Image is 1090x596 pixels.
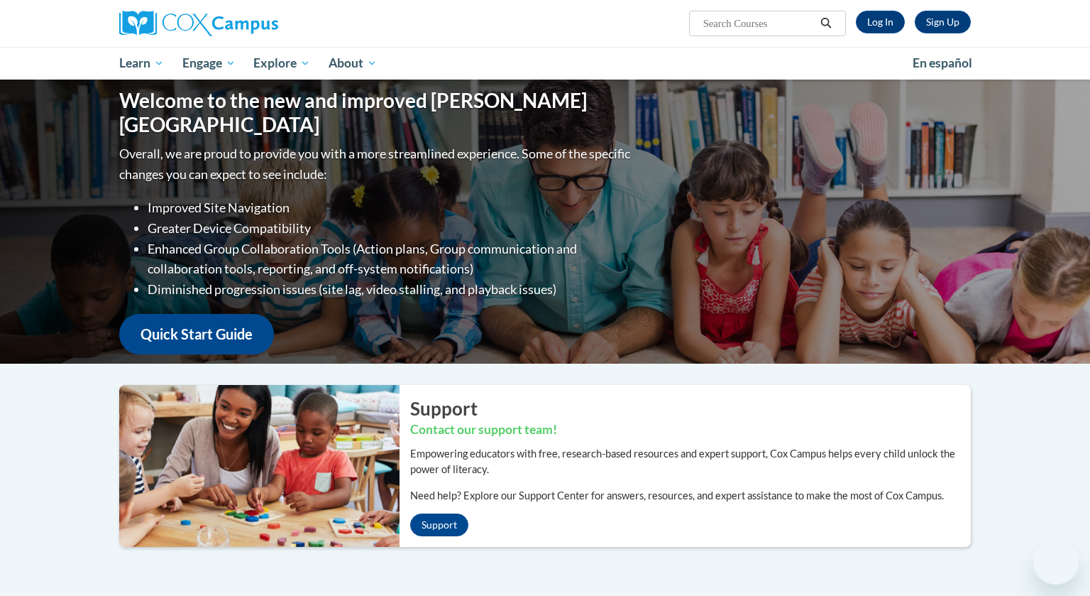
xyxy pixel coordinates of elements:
[182,55,236,72] span: Engage
[148,197,634,218] li: Improved Site Navigation
[110,47,173,80] a: Learn
[148,279,634,300] li: Diminished progression issues (site lag, video stalling, and playback issues)
[410,488,971,504] p: Need help? Explore our Support Center for answers, resources, and expert assistance to make the m...
[1033,539,1079,585] iframe: Button to launch messaging window
[98,47,992,80] div: Main menu
[410,396,971,421] h2: Support
[319,47,386,80] a: About
[913,55,972,70] span: En español
[119,11,278,36] img: Cox Campus
[119,143,634,185] p: Overall, we are proud to provide you with a more streamlined experience. Some of the specific cha...
[410,514,468,536] a: Support
[148,239,634,280] li: Enhanced Group Collaboration Tools (Action plans, Group communication and collaboration tools, re...
[903,48,981,78] a: En español
[410,446,971,477] p: Empowering educators with free, research-based resources and expert support, Cox Campus helps eve...
[815,15,837,32] button: Search
[173,47,245,80] a: Engage
[119,314,274,354] a: Quick Start Guide
[109,385,400,547] img: ...
[244,47,319,80] a: Explore
[410,421,971,439] h3: Contact our support team!
[702,15,815,32] input: Search Courses
[915,11,971,33] a: Register
[253,55,310,72] span: Explore
[329,55,377,72] span: About
[119,11,389,36] a: Cox Campus
[119,55,164,72] span: Learn
[148,218,634,239] li: Greater Device Compatibility
[856,11,905,33] a: Log In
[119,89,634,136] h1: Welcome to the new and improved [PERSON_NAME][GEOGRAPHIC_DATA]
